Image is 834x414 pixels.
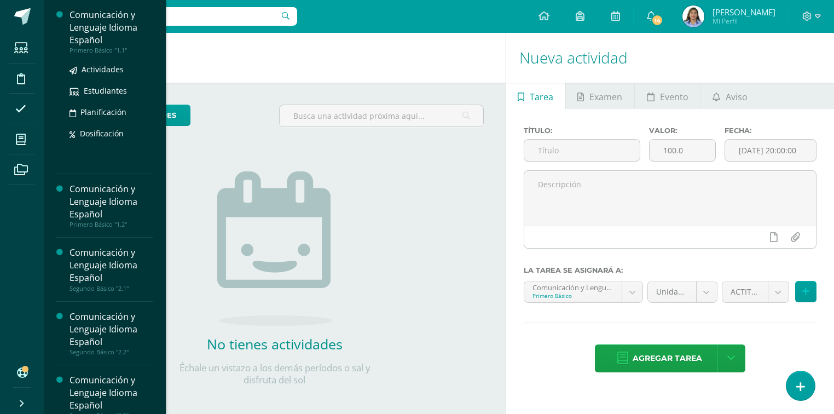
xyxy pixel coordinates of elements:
[165,335,384,353] h2: No tienes actividades
[82,64,124,74] span: Actividades
[713,16,775,26] span: Mi Perfil
[69,9,153,47] div: Comunicación y Lenguaje Idioma Español
[633,345,702,372] span: Agregar tarea
[649,127,716,135] label: Valor:
[656,281,688,302] span: Unidad 3
[69,63,153,76] a: Actividades
[725,140,816,161] input: Fecha de entrega
[69,374,153,412] div: Comunicación y Lenguaje Idioma Español
[713,7,775,18] span: [PERSON_NAME]
[519,33,821,83] h1: Nueva actividad
[524,127,641,135] label: Título:
[722,281,789,302] a: ACTITUDINAL (15.0pts)
[524,266,816,274] label: La tarea se asignará a:
[69,183,153,221] div: Comunicación y Lenguaje Idioma Español
[84,85,127,96] span: Estudiantes
[69,221,153,228] div: Primero Básico "1.2"
[69,246,153,284] div: Comunicación y Lenguaje Idioma Español
[731,281,760,302] span: ACTITUDINAL (15.0pts)
[69,311,153,348] div: Comunicación y Lenguaje Idioma Español
[69,84,153,97] a: Estudiantes
[650,140,715,161] input: Puntos máximos
[69,9,153,54] a: Comunicación y Lenguaje Idioma EspañolPrimero Básico "1.1"
[635,83,700,109] a: Evento
[700,83,759,109] a: Aviso
[69,348,153,356] div: Segundo Básico "2.2"
[660,84,688,110] span: Evento
[532,292,613,300] div: Primero Básico
[726,84,748,110] span: Aviso
[648,281,717,302] a: Unidad 3
[80,107,126,117] span: Planificación
[506,83,565,109] a: Tarea
[589,84,622,110] span: Examen
[682,5,704,27] img: 4ad9095c4784519b754a1ef8a12ee0ac.png
[69,285,153,292] div: Segundo Básico "2.1"
[217,171,332,326] img: no_activities.png
[51,7,297,26] input: Busca un usuario...
[530,84,553,110] span: Tarea
[524,281,642,302] a: Comunicación y Lenguaje Idioma Español '1.1'Primero Básico
[80,128,124,139] span: Dosificación
[69,311,153,356] a: Comunicación y Lenguaje Idioma EspañolSegundo Básico "2.2"
[651,14,663,26] span: 14
[69,47,153,54] div: Primero Básico "1.1"
[69,127,153,140] a: Dosificación
[280,105,483,127] input: Busca una actividad próxima aquí...
[532,281,613,292] div: Comunicación y Lenguaje Idioma Español '1.1'
[165,362,384,386] p: Échale un vistazo a los demás períodos o sal y disfruta del sol
[69,246,153,292] a: Comunicación y Lenguaje Idioma EspañolSegundo Básico "2.1"
[57,33,493,83] h1: Actividades
[725,127,816,135] label: Fecha:
[69,106,153,118] a: Planificación
[524,140,640,161] input: Título
[69,183,153,228] a: Comunicación y Lenguaje Idioma EspañolPrimero Básico "1.2"
[566,83,634,109] a: Examen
